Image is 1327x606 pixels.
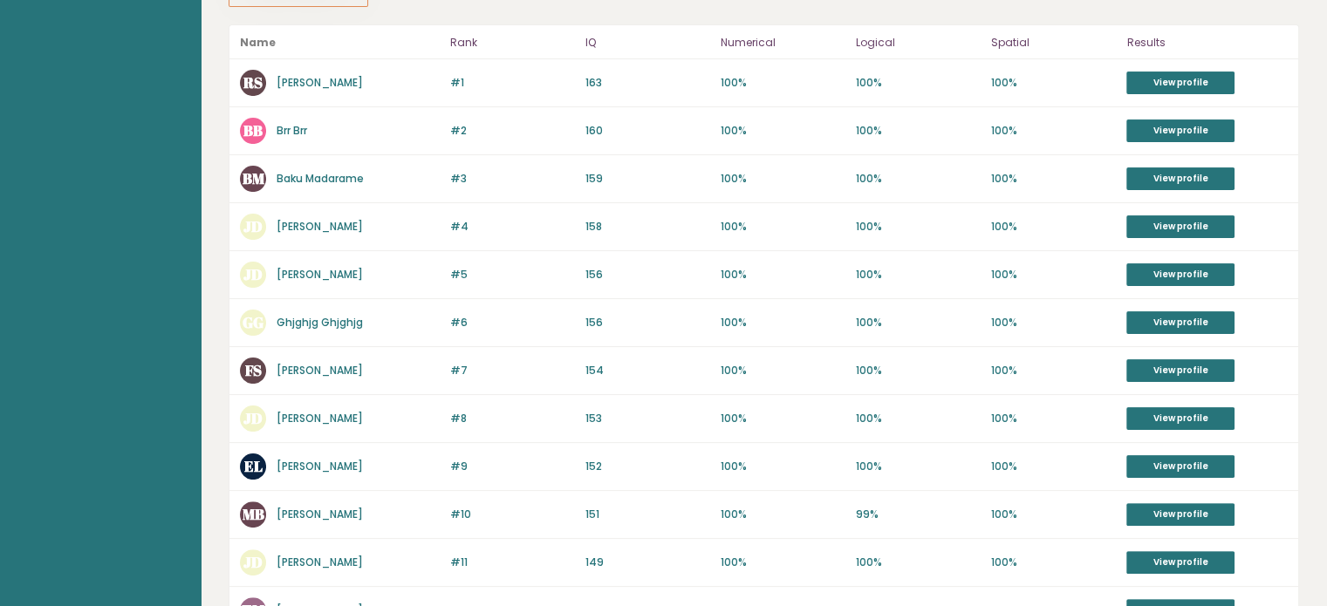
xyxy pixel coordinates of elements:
p: 152 [585,459,710,474]
p: 100% [991,267,1116,283]
p: Rank [450,32,575,53]
p: 100% [991,315,1116,330]
a: Baku Madarame [277,171,364,186]
a: [PERSON_NAME] [277,459,363,473]
p: 100% [721,315,845,330]
a: View profile [1126,71,1235,94]
p: #4 [450,219,575,235]
p: 100% [856,315,981,330]
a: View profile [1126,407,1235,430]
p: #5 [450,267,575,283]
text: BM [243,168,265,188]
a: Brr Brr [277,123,307,138]
p: 153 [585,411,710,426]
p: 100% [856,363,981,378]
p: #6 [450,315,575,330]
text: GG [243,312,263,332]
a: View profile [1126,359,1235,382]
p: Results [1126,32,1288,53]
p: 100% [991,363,1116,378]
p: IQ [585,32,710,53]
p: 100% [991,411,1116,426]
p: 156 [585,267,710,283]
p: 163 [585,75,710,91]
p: 100% [856,555,981,570]
a: View profile [1126,311,1235,334]
p: 100% [721,555,845,570]
a: View profile [1126,167,1235,190]
p: 151 [585,507,710,522]
p: 100% [856,459,981,474]
p: 100% [721,267,845,283]
p: 100% [991,555,1116,570]
p: #11 [450,555,575,570]
p: #2 [450,123,575,139]
p: 100% [991,123,1116,139]
p: Logical [856,32,981,53]
p: 100% [856,411,981,426]
text: EL [244,456,263,476]
p: 100% [991,219,1116,235]
text: MB [243,504,264,524]
text: JD [243,216,263,236]
a: [PERSON_NAME] [277,219,363,234]
text: FS [245,360,262,380]
p: 100% [721,459,845,474]
p: 100% [721,75,845,91]
a: [PERSON_NAME] [277,267,363,282]
p: Spatial [991,32,1116,53]
a: [PERSON_NAME] [277,507,363,521]
a: [PERSON_NAME] [277,555,363,569]
p: 100% [721,507,845,522]
p: 100% [856,75,981,91]
b: Name [240,35,276,50]
p: 100% [721,411,845,426]
text: JD [243,264,263,284]
p: 100% [991,507,1116,522]
a: View profile [1126,263,1235,286]
a: [PERSON_NAME] [277,363,363,378]
p: #1 [450,75,575,91]
p: 100% [991,75,1116,91]
p: #10 [450,507,575,522]
p: 156 [585,315,710,330]
p: #7 [450,363,575,378]
p: #8 [450,411,575,426]
a: View profile [1126,551,1235,574]
p: 100% [721,219,845,235]
p: 154 [585,363,710,378]
p: 100% [721,363,845,378]
a: [PERSON_NAME] [277,411,363,426]
a: View profile [1126,119,1235,142]
p: 100% [991,459,1116,474]
p: 100% [856,219,981,235]
a: View profile [1126,455,1235,478]
p: 149 [585,555,710,570]
p: #3 [450,171,575,187]
p: 100% [991,171,1116,187]
a: Ghjghjg Ghjghjg [277,315,363,330]
text: RS [243,72,263,92]
text: JD [243,408,263,428]
p: 99% [856,507,981,522]
p: #9 [450,459,575,474]
text: BB [243,120,263,140]
p: 100% [721,171,845,187]
p: 160 [585,123,710,139]
a: View profile [1126,215,1235,238]
text: JD [243,552,263,572]
p: 100% [856,123,981,139]
a: View profile [1126,503,1235,526]
a: [PERSON_NAME] [277,75,363,90]
p: 100% [721,123,845,139]
p: 100% [856,267,981,283]
p: 158 [585,219,710,235]
p: 159 [585,171,710,187]
p: 100% [856,171,981,187]
p: Numerical [721,32,845,53]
